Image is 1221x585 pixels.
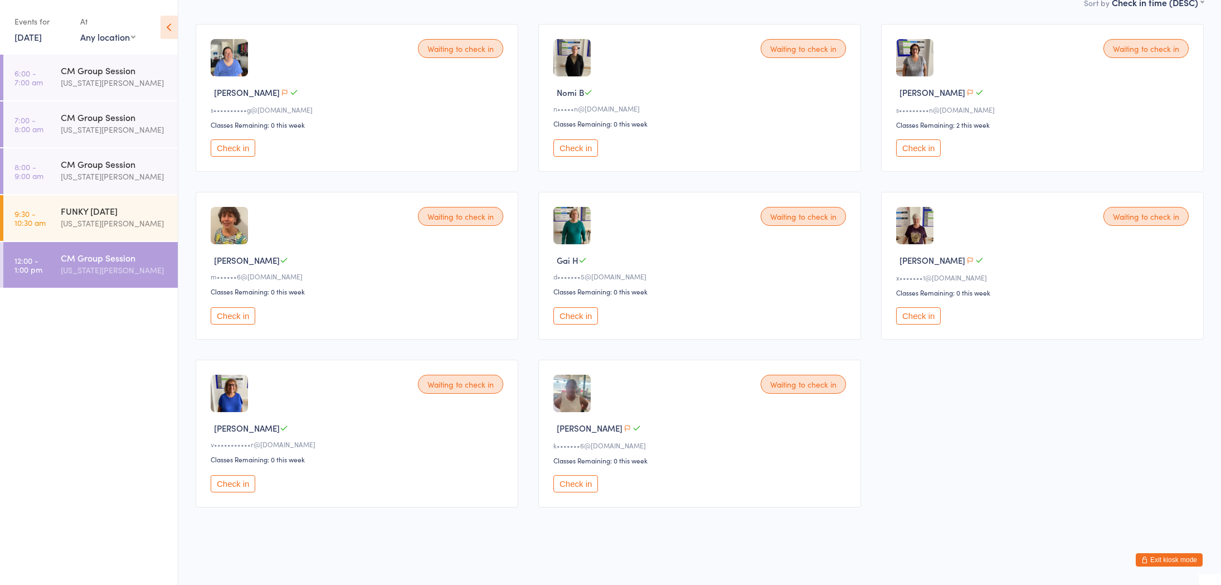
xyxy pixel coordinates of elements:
[3,101,178,147] a: 7:00 -8:00 amCM Group Session[US_STATE][PERSON_NAME]
[214,86,280,98] span: [PERSON_NAME]
[553,441,849,450] div: k•••••••6@[DOMAIN_NAME]
[761,207,846,226] div: Waiting to check in
[3,148,178,194] a: 8:00 -9:00 amCM Group Session[US_STATE][PERSON_NAME]
[14,69,43,86] time: 6:00 - 7:00 am
[61,111,168,123] div: CM Group Session
[553,307,598,325] button: Check in
[61,158,168,170] div: CM Group Session
[557,422,622,434] span: [PERSON_NAME]
[553,139,598,157] button: Check in
[14,31,42,43] a: [DATE]
[214,422,280,434] span: [PERSON_NAME]
[761,375,846,394] div: Waiting to check in
[61,76,168,89] div: [US_STATE][PERSON_NAME]
[418,39,503,58] div: Waiting to check in
[3,195,178,241] a: 9:30 -10:30 amFUNKY [DATE][US_STATE][PERSON_NAME]
[553,272,849,281] div: d•••••••5@[DOMAIN_NAME]
[61,64,168,76] div: CM Group Session
[14,162,43,180] time: 8:00 - 9:00 am
[80,31,135,43] div: Any location
[553,104,849,113] div: n•••••n@[DOMAIN_NAME]
[553,475,598,492] button: Check in
[418,375,503,394] div: Waiting to check in
[61,205,168,217] div: FUNKY [DATE]
[896,105,1192,114] div: s•••••••••n@[DOMAIN_NAME]
[214,254,280,266] span: [PERSON_NAME]
[1103,39,1189,58] div: Waiting to check in
[553,375,591,412] img: image1742173074.png
[553,287,849,296] div: Classes Remaining: 0 this week
[80,12,135,31] div: At
[14,209,46,227] time: 9:30 - 10:30 am
[896,120,1192,129] div: Classes Remaining: 2 this week
[3,242,178,288] a: 12:00 -1:00 pmCM Group Session[US_STATE][PERSON_NAME]
[1103,207,1189,226] div: Waiting to check in
[211,439,507,449] div: v•••••••••••r@[DOMAIN_NAME]
[211,105,507,114] div: s••••••••••g@[DOMAIN_NAME]
[61,252,168,264] div: CM Group Session
[211,287,507,296] div: Classes Remaining: 0 this week
[1136,553,1203,567] button: Exit kiosk mode
[553,207,591,244] img: image1756165095.png
[896,207,933,244] img: image1729825064.png
[896,139,941,157] button: Check in
[557,254,578,266] span: Gai H
[211,139,255,157] button: Check in
[3,55,178,100] a: 6:00 -7:00 amCM Group Session[US_STATE][PERSON_NAME]
[14,12,69,31] div: Events for
[553,119,849,128] div: Classes Remaining: 0 this week
[553,39,591,76] img: image1754272277.png
[896,273,1192,282] div: x•••••••1@[DOMAIN_NAME]
[761,39,846,58] div: Waiting to check in
[211,375,248,412] img: image1730435535.png
[211,272,507,281] div: m••••••6@[DOMAIN_NAME]
[61,217,168,230] div: [US_STATE][PERSON_NAME]
[553,456,849,465] div: Classes Remaining: 0 this week
[14,115,43,133] time: 7:00 - 8:00 am
[211,455,507,464] div: Classes Remaining: 0 this week
[896,39,933,76] img: image1729821439.png
[899,86,965,98] span: [PERSON_NAME]
[211,475,255,492] button: Check in
[61,123,168,136] div: [US_STATE][PERSON_NAME]
[899,254,965,266] span: [PERSON_NAME]
[211,39,248,76] img: image1729821605.png
[211,307,255,325] button: Check in
[896,288,1192,297] div: Classes Remaining: 0 this week
[61,264,168,277] div: [US_STATE][PERSON_NAME]
[557,86,584,98] span: Nomi B
[14,256,42,274] time: 12:00 - 1:00 pm
[418,207,503,226] div: Waiting to check in
[211,120,507,129] div: Classes Remaining: 0 this week
[896,307,941,325] button: Check in
[211,207,248,244] img: image1729680558.png
[61,170,168,183] div: [US_STATE][PERSON_NAME]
